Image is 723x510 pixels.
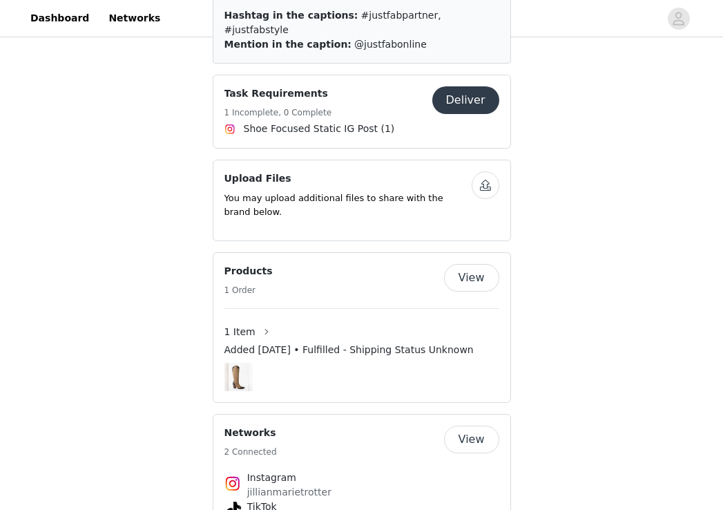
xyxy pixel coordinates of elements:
p: jillianmarietrotter [247,485,476,500]
img: Image Background Blur [224,359,253,395]
a: Networks [100,3,168,34]
div: avatar [672,8,685,30]
button: Deliver [432,86,499,114]
button: View [444,426,499,453]
h4: Networks [224,426,277,440]
span: Added [DATE] • Fulfilled - Shipping Status Unknown [224,343,474,357]
div: Products [213,252,511,403]
h4: Upload Files [224,171,472,186]
span: 1 Item [224,325,256,339]
h5: 2 Connected [224,446,277,458]
img: Instagram Icon [224,475,241,492]
span: Mention in the caption: [224,39,351,50]
span: Hashtag in the captions: [224,10,358,21]
p: You may upload additional files to share with the brand below. [224,191,472,218]
img: Instagram Icon [224,124,235,135]
h4: Products [224,264,273,278]
span: @justfabonline [354,39,427,50]
h5: 1 Order [224,284,273,296]
span: Shoe Focused Static IG Post (1) [244,122,395,136]
h5: 1 Incomplete, 0 Complete [224,106,332,119]
div: Task Requirements [213,75,511,149]
h4: Task Requirements [224,86,332,101]
button: View [444,264,499,292]
a: Dashboard [22,3,97,34]
img: Autumn Heeled Boot [229,363,248,391]
h4: Instagram [247,471,476,485]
